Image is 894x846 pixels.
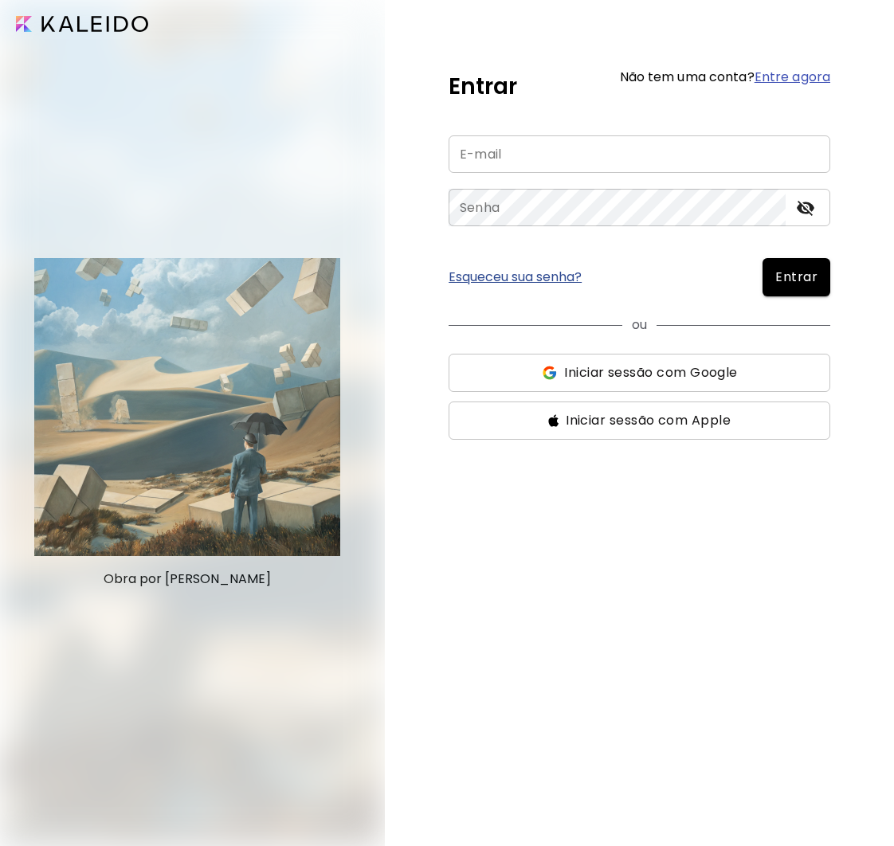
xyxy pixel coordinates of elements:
[449,401,830,440] button: ssIniciar sessão com Apple
[449,271,582,284] a: Esqueceu sua senha?
[449,70,517,104] h5: Entrar
[566,411,731,430] span: Iniciar sessão com Apple
[775,268,818,287] span: Entrar
[792,194,819,221] button: toggle password visibility
[620,71,831,84] h6: Não tem uma conta?
[632,315,647,335] p: ou
[541,365,558,381] img: ss
[763,258,830,296] button: Entrar
[755,68,830,86] a: Entre agora
[564,363,737,382] span: Iniciar sessão com Google
[449,354,830,392] button: ssIniciar sessão com Google
[548,414,559,427] img: ss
